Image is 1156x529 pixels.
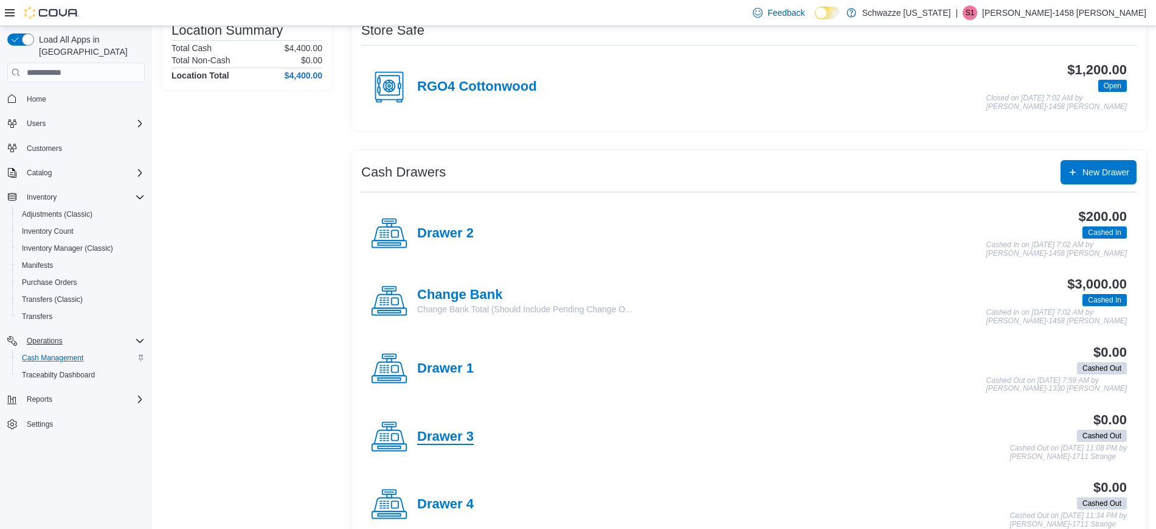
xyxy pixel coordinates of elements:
[17,224,145,239] span: Inventory Count
[1067,63,1127,77] h3: $1,200.00
[1093,345,1127,360] h3: $0.00
[1077,430,1127,442] span: Cashed Out
[1098,80,1127,92] span: Open
[17,351,88,365] a: Cash Management
[862,5,951,20] p: Schwazze [US_STATE]
[17,258,58,273] a: Manifests
[22,392,57,407] button: Reports
[417,497,474,513] h4: Drawer 4
[2,115,150,132] button: Users
[982,5,1146,20] p: [PERSON_NAME]-1458 [PERSON_NAME]
[1061,160,1137,184] button: New Drawer
[27,419,53,429] span: Settings
[24,7,79,19] img: Cova
[1082,498,1121,509] span: Cashed Out
[2,415,150,433] button: Settings
[22,417,58,432] a: Settings
[1077,362,1127,374] span: Cashed Out
[1093,480,1127,495] h3: $0.00
[27,168,52,178] span: Catalog
[22,278,77,287] span: Purchase Orders
[1082,294,1127,306] span: Cashed In
[17,207,145,222] span: Adjustments (Classic)
[1079,209,1127,224] h3: $200.00
[171,55,230,65] h6: Total Non-Cash
[2,189,150,206] button: Inventory
[7,85,145,464] nav: Complex example
[986,241,1127,257] p: Cashed In on [DATE] 7:02 AM by [PERSON_NAME]-1458 [PERSON_NAME]
[301,55,322,65] p: $0.00
[17,275,145,290] span: Purchase Orders
[17,241,118,256] a: Inventory Manager (Classic)
[12,274,150,291] button: Purchase Orders
[34,33,145,58] span: Load All Apps in [GEOGRAPHIC_DATA]
[22,190,145,205] span: Inventory
[27,144,62,153] span: Customers
[361,165,446,180] h3: Cash Drawers
[22,312,52,321] span: Transfers
[22,141,145,156] span: Customers
[27,119,46,128] span: Users
[17,368,145,382] span: Traceabilty Dashboard
[12,240,150,257] button: Inventory Manager (Classic)
[27,94,46,104] span: Home
[963,5,977,20] div: Samantha-1458 Matthews
[12,257,150,274] button: Manifests
[748,1,809,25] a: Feedback
[285,71,322,80] h4: $4,400.00
[17,224,78,239] a: Inventory Count
[1082,430,1121,441] span: Cashed Out
[767,7,805,19] span: Feedback
[22,353,83,363] span: Cash Management
[986,377,1127,393] p: Cashed Out on [DATE] 7:59 AM by [PERSON_NAME]-1330 [PERSON_NAME]
[1088,227,1121,238] span: Cashed In
[1009,444,1127,461] p: Cashed Out on [DATE] 11:08 PM by [PERSON_NAME]-1711 Strange
[966,5,975,20] span: S1
[171,71,229,80] h4: Location Total
[2,332,150,349] button: Operations
[1088,295,1121,306] span: Cashed In
[2,139,150,157] button: Customers
[417,429,474,445] h4: Drawer 3
[417,226,474,242] h4: Drawer 2
[22,261,53,270] span: Manifests
[815,19,815,20] span: Dark Mode
[1009,512,1127,528] p: Cashed Out on [DATE] 11:34 PM by [PERSON_NAME]-1711 Strange
[22,166,145,180] span: Catalog
[1067,277,1127,292] h3: $3,000.00
[1082,166,1129,178] span: New Drawer
[12,206,150,223] button: Adjustments (Classic)
[12,291,150,308] button: Transfers (Classic)
[17,309,145,324] span: Transfers
[2,89,150,107] button: Home
[22,334,67,348] button: Operations
[1082,363,1121,374] span: Cashed Out
[17,368,100,382] a: Traceabilty Dashboard
[22,166,57,180] button: Catalog
[22,141,67,156] a: Customers
[12,308,150,325] button: Transfers
[815,7,840,19] input: Dark Mode
[171,23,283,38] h3: Location Summary
[17,292,88,307] a: Transfers (Classic)
[17,207,97,222] a: Adjustments (Classic)
[955,5,958,20] p: |
[285,43,322,53] p: $4,400.00
[17,351,145,365] span: Cash Management
[22,334,145,348] span: Operations
[27,192,57,202] span: Inventory
[27,394,52,404] span: Reports
[22,243,113,253] span: Inventory Manager (Classic)
[1093,413,1127,427] h3: $0.00
[22,91,145,106] span: Home
[17,241,145,256] span: Inventory Manager (Classic)
[22,392,145,407] span: Reports
[22,116,50,131] button: Users
[17,258,145,273] span: Manifests
[17,309,57,324] a: Transfers
[22,226,74,236] span: Inventory Count
[417,287,632,303] h4: Change Bank
[22,370,95,380] span: Traceabilty Dashboard
[22,295,83,304] span: Transfers (Classic)
[22,92,51,107] a: Home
